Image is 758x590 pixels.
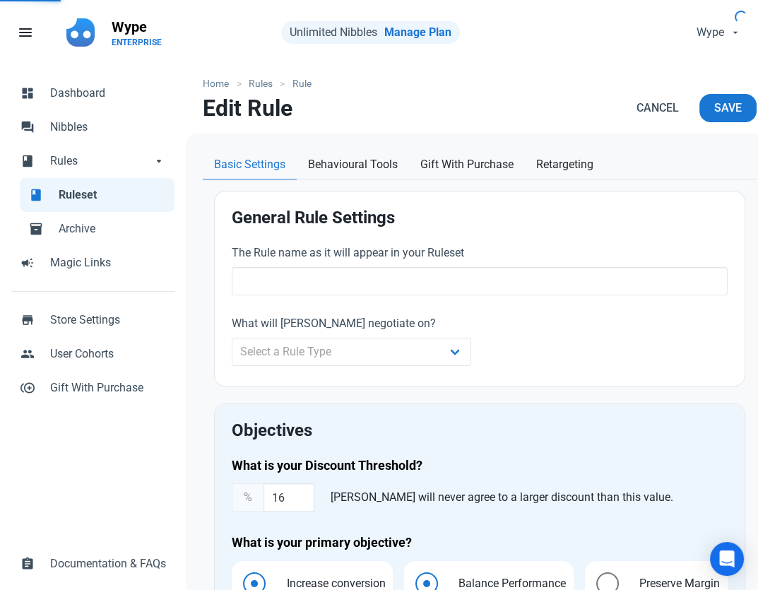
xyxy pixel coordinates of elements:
[384,25,451,39] a: Manage Plan
[203,76,236,91] a: Home
[112,17,162,37] p: Wype
[11,337,174,371] a: peopleUser Cohorts
[20,555,35,570] span: assignment
[20,346,35,360] span: people
[17,24,34,41] span: menu
[20,85,35,99] span: dashboard
[20,254,35,269] span: campaign
[308,156,398,173] span: Behavioural Tools
[697,24,724,41] span: Wype
[11,76,174,110] a: dashboardDashboard
[152,153,166,167] span: arrow_drop_down
[29,187,43,201] span: book
[29,220,43,235] span: inventory_2
[50,153,152,170] span: Rules
[11,371,174,405] a: control_point_duplicateGift With Purchase
[325,483,679,512] div: [PERSON_NAME] will never agree to a larger discount than this value.
[232,534,728,551] h4: What is your primary objective?
[59,187,166,203] span: Ruleset
[50,379,166,396] span: Gift With Purchase
[103,11,170,54] a: WypeENTERPRISE
[232,244,728,261] label: The Rule name as it will appear in your Ruleset
[20,312,35,326] span: store
[50,119,166,136] span: Nibbles
[232,315,471,332] label: What will [PERSON_NAME] negotiate on?
[536,156,593,173] span: Retargeting
[50,312,166,329] span: Store Settings
[232,208,728,228] h2: General Rule Settings
[11,110,174,144] a: forumNibbles
[714,100,742,117] span: Save
[50,346,166,362] span: User Cohorts
[20,212,174,246] a: inventory_2Archive
[242,76,280,91] a: Rules
[636,100,679,117] span: Cancel
[50,555,166,572] span: Documentation & FAQs
[50,254,166,271] span: Magic Links
[290,25,377,39] span: Unlimited Nibbles
[11,303,174,337] a: storeStore Settings
[699,94,757,122] button: Save
[420,156,514,173] span: Gift With Purchase
[203,95,292,121] h1: Edit Rule
[710,542,744,576] div: Open Intercom Messenger
[11,547,174,581] a: assignmentDocumentation & FAQs
[112,37,162,48] p: ENTERPRISE
[20,379,35,394] span: control_point_duplicate
[20,178,174,212] a: bookRuleset
[232,421,728,440] h2: Objectives
[232,457,728,474] h4: What is your Discount Threshold?
[11,144,174,178] a: bookRulesarrow_drop_down
[20,119,35,133] span: forum
[214,156,285,173] span: Basic Settings
[622,94,694,122] a: Cancel
[59,220,166,237] span: Archive
[11,246,174,280] a: campaignMagic Links
[20,153,35,167] span: book
[685,18,750,47] button: Wype
[50,85,166,102] span: Dashboard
